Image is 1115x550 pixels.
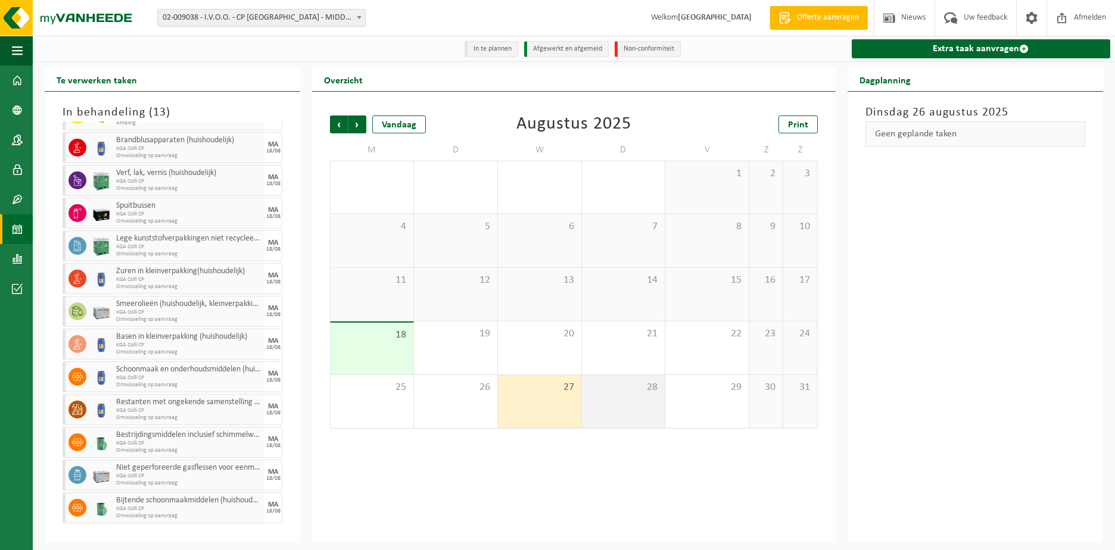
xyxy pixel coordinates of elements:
[92,270,110,287] img: PB-OT-0120-HPE-00-02
[116,185,261,192] span: Omwisseling op aanvraag
[755,220,777,233] span: 9
[266,345,281,351] div: 18/08
[312,68,375,91] h2: Overzicht
[266,476,281,482] div: 18/08
[268,403,278,410] div: MA
[678,13,752,22] strong: [GEOGRAPHIC_DATA]
[770,6,868,30] a: Offerte aanvragen
[116,267,261,276] span: Zuren in kleinverpakking(huishoudelijk)
[755,274,777,287] span: 16
[348,115,366,133] span: Volgende
[671,167,743,180] span: 1
[420,327,491,340] span: 19
[504,381,575,394] span: 27
[268,272,278,279] div: MA
[671,274,743,287] span: 15
[116,234,261,243] span: Lege kunststofverpakkingen niet recycleerbaar
[749,139,783,161] td: Z
[116,473,261,480] span: KGA Colli CP
[116,365,261,374] span: Schoonmaak en onderhoudsmiddelen (huishoudelijk)
[524,41,609,57] li: Afgewerkt en afgemeld
[783,139,817,161] td: Z
[588,220,659,233] span: 7
[266,377,281,383] div: 18/08
[116,505,261,512] span: KGA Colli CP
[116,201,261,211] span: Spuitbussen
[588,381,659,394] span: 28
[116,168,261,178] span: Verf, lak, vernis (huishoudelijk)
[116,447,261,454] span: Omwisseling op aanvraag
[268,337,278,345] div: MA
[92,335,110,353] img: PB-OT-0120-HPE-00-02
[504,220,575,233] span: 6
[116,211,261,218] span: KGA Colli CP
[337,381,407,394] span: 25
[504,274,575,287] span: 13
[266,279,281,285] div: 18/08
[615,41,681,57] li: Non-conformiteit
[266,246,281,252] div: 18/08
[330,115,348,133] span: Vorige
[92,171,110,190] img: PB-HB-1400-HPE-GN-11
[116,440,261,447] span: KGA Colli CP
[789,327,811,340] span: 24
[665,139,749,161] td: V
[116,251,261,258] span: Omwisseling op aanvraag
[789,274,811,287] span: 17
[153,107,166,118] span: 13
[268,174,278,181] div: MA
[266,181,281,187] div: 18/08
[116,243,261,251] span: KGA Colli CP
[92,433,110,451] img: PB-OT-0200-MET-00-02
[116,374,261,382] span: KGA Colli CP
[266,508,281,514] div: 18/08
[268,141,278,148] div: MA
[92,236,110,256] img: PB-HB-1400-HPE-GN-11
[865,121,1085,146] div: Geen geplande taken
[116,178,261,185] span: KGA Colli CP
[116,398,261,407] span: Restanten met ongekende samenstelling (huishoudelijk)
[372,115,426,133] div: Vandaag
[755,327,777,340] span: 23
[755,381,777,394] span: 30
[266,214,281,220] div: 18/08
[848,68,923,91] h2: Dagplanning
[116,136,261,145] span: Brandblusapparaten (huishoudelijk)
[116,276,261,283] span: KGA Colli CP
[420,220,491,233] span: 5
[588,274,659,287] span: 14
[116,480,261,487] span: Omwisseling op aanvraag
[671,381,743,394] span: 29
[116,316,261,323] span: Omwisseling op aanvraag
[852,39,1110,58] a: Extra taak aanvragen
[116,332,261,342] span: Basen in kleinverpakking (huishoudelijk)
[266,312,281,318] div: 18/08
[789,167,811,180] span: 3
[92,139,110,157] img: PB-OT-0120-HPE-00-02
[268,468,278,476] div: MA
[92,499,110,517] img: PB-OT-0200-MET-00-02
[157,9,366,27] span: 02-009038 - I.V.O.O. - CP MIDDELKERKE - MIDDELKERKE
[45,68,149,91] h2: Te verwerken taken
[268,239,278,246] div: MA
[865,104,1085,121] h3: Dinsdag 26 augustus 2025
[63,104,282,121] h3: In behandeling ( )
[755,167,777,180] span: 2
[116,414,261,421] span: Omwisseling op aanvraag
[671,220,743,233] span: 8
[116,430,261,440] span: Bestrijdingsmiddelen inclusief schimmelwerende beschermingsmiddelen (huishoudelijk)
[268,305,278,312] div: MA
[588,327,659,340] span: 21
[116,407,261,414] span: KGA Colli CP
[788,120,808,130] span: Print
[116,382,261,389] span: Omwisseling op aanvraag
[116,463,261,473] span: Niet geperforeerde gasflessen voor eenmalig gebruik (huishoudelijk)
[268,436,278,443] div: MA
[789,220,811,233] span: 10
[116,349,261,356] span: Omwisseling op aanvraag
[116,120,261,127] span: Afhaling
[92,466,110,484] img: PB-LB-0680-HPE-GY-11
[789,381,811,394] span: 31
[498,139,582,161] td: W
[92,302,110,320] img: PB-LB-0680-HPE-GY-11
